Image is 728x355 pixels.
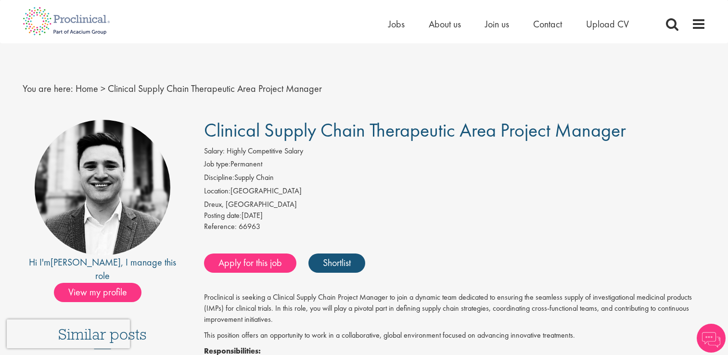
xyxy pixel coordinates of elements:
span: Highly Competitive Salary [227,146,303,156]
li: Permanent [204,159,706,172]
p: This position offers an opportunity to work in a collaborative, global environment focused on adv... [204,330,706,341]
label: Reference: [204,221,237,232]
a: [PERSON_NAME] [51,256,121,268]
div: Hi I'm , I manage this role [23,255,183,283]
span: You are here: [23,82,73,95]
a: Shortlist [308,254,365,273]
label: Location: [204,186,230,197]
div: Dreux, [GEOGRAPHIC_DATA] [204,199,706,210]
span: Posting date: [204,210,242,220]
label: Discipline: [204,172,234,183]
li: [GEOGRAPHIC_DATA] [204,186,706,199]
div: [DATE] [204,210,706,221]
a: About us [429,18,461,30]
label: Salary: [204,146,225,157]
iframe: reCAPTCHA [7,319,130,348]
span: Clinical Supply Chain Therapeutic Area Project Manager [204,118,626,142]
a: Upload CV [586,18,629,30]
span: View my profile [54,283,141,302]
a: View my profile [54,285,151,297]
li: Supply Chain [204,172,706,186]
img: Chatbot [697,324,726,353]
img: imeage of recruiter Edward Little [35,120,170,255]
a: breadcrumb link [76,82,98,95]
a: Apply for this job [204,254,296,273]
span: 66963 [239,221,260,231]
p: Proclinical is seeking a Clinical Supply Chain Project Manager to join a dynamic team dedicated t... [204,292,706,325]
label: Job type: [204,159,230,170]
a: Jobs [388,18,405,30]
span: > [101,82,105,95]
a: Contact [533,18,562,30]
span: Clinical Supply Chain Therapeutic Area Project Manager [108,82,322,95]
a: Join us [485,18,509,30]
